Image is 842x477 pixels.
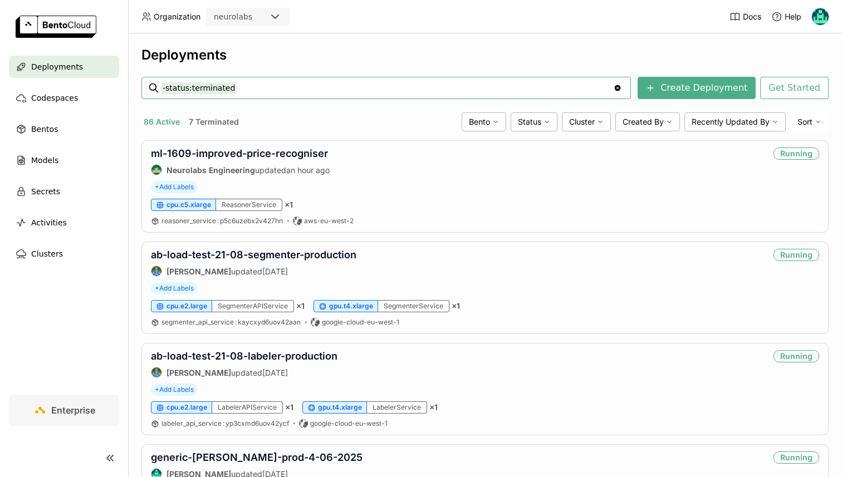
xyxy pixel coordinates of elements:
a: segmenter_api_service:kaycxyd6uov42aan [161,318,301,327]
a: Activities [9,212,119,234]
span: Organization [154,12,200,22]
a: Codespaces [9,87,119,109]
div: LabelerService [367,401,427,414]
button: 7 Terminated [187,115,241,129]
span: cpu.e2.large [167,403,207,412]
div: Running [774,350,819,362]
span: cpu.e2.large [167,302,207,311]
strong: [PERSON_NAME] [167,267,231,276]
span: × 1 [429,402,438,412]
div: Running [774,249,819,261]
span: Bento [469,117,490,127]
div: SegmenterService [378,300,449,312]
div: Cluster [562,112,611,131]
span: google-cloud-eu-west-1 [322,318,399,327]
strong: [PERSON_NAME] [167,368,231,377]
a: Models [9,149,119,171]
input: Selected neurolabs. [253,12,254,23]
span: segmenter_api_service kaycxyd6uov42aan [161,318,301,326]
img: Neurolabs Engineering [151,165,161,175]
span: Bentos [31,122,58,136]
a: Bentos [9,118,119,140]
span: Sort [797,117,812,127]
span: Clusters [31,247,63,260]
span: +Add Labels [151,282,198,294]
span: gpu.t4.xlarge [329,302,373,311]
span: : [223,419,224,427]
div: Sort [790,112,829,131]
a: Docs [730,11,761,22]
a: Enterprise [9,395,119,426]
div: Bento [462,112,506,131]
div: Created By [615,112,680,131]
span: an hour ago [286,165,330,175]
span: reasoner_service p5c6uzebx2v427hn [161,217,283,225]
img: Flaviu Sămărghițan [151,367,161,377]
svg: Clear value [613,83,622,92]
span: Cluster [569,117,595,127]
span: +Add Labels [151,181,198,193]
span: labeler_api_service yp3cxmd6uov42ycf [161,419,289,427]
div: ReasonerService [216,199,282,211]
span: [DATE] [262,368,288,377]
div: Status [511,112,557,131]
a: generic-[PERSON_NAME]-prod-4-06-2025 [151,451,363,463]
img: Flaviu Sămărghițan [151,266,161,276]
a: Secrets [9,180,119,203]
span: Enterprise [51,405,95,416]
div: Running [774,147,819,160]
a: Deployments [9,56,119,78]
span: Secrets [31,185,60,198]
span: Help [785,12,801,22]
span: google-cloud-eu-west-1 [310,419,388,428]
img: Calin Cojocaru [812,8,829,25]
span: Deployments [31,60,83,73]
input: Search [161,79,613,97]
button: Create Deployment [638,77,756,99]
span: Status [518,117,541,127]
a: ab-load-test-21-08-labeler-production [151,350,337,362]
div: updated [151,367,337,378]
img: logo [16,16,96,38]
div: Deployments [141,47,829,63]
span: [DATE] [262,267,288,276]
button: Get Started [760,77,829,99]
span: Recently Updated By [692,117,770,127]
strong: Neurolabs Engineering [167,165,255,175]
span: Activities [31,216,67,229]
div: LabelerAPIService [212,401,283,414]
div: updated [151,164,330,175]
span: cpu.c5.xlarge [167,200,211,209]
a: ml-1609-improved-price-recogniser [151,147,328,159]
span: Docs [743,12,761,22]
a: reasoner_service:p5c6uzebx2v427hn [161,217,283,225]
div: Help [771,11,801,22]
a: labeler_api_service:yp3cxmd6uov42ycf [161,419,289,428]
span: × 1 [296,301,305,311]
span: Models [31,154,58,167]
span: : [235,318,237,326]
span: Created By [623,117,664,127]
div: Running [774,451,819,464]
div: SegmenterAPIService [212,300,294,312]
div: updated [151,265,356,277]
a: Clusters [9,243,119,265]
span: × 1 [452,301,460,311]
span: aws-eu-west-2 [304,217,354,225]
div: Recently Updated By [684,112,786,131]
span: : [217,217,219,225]
div: neurolabs [214,11,252,22]
a: ab-load-test-21-08-segmenter-production [151,249,356,260]
span: gpu.t4.xlarge [318,403,362,412]
button: 86 Active [141,115,182,129]
span: Codespaces [31,91,78,105]
span: +Add Labels [151,383,198,396]
span: × 1 [285,200,293,210]
span: × 1 [285,402,293,412]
